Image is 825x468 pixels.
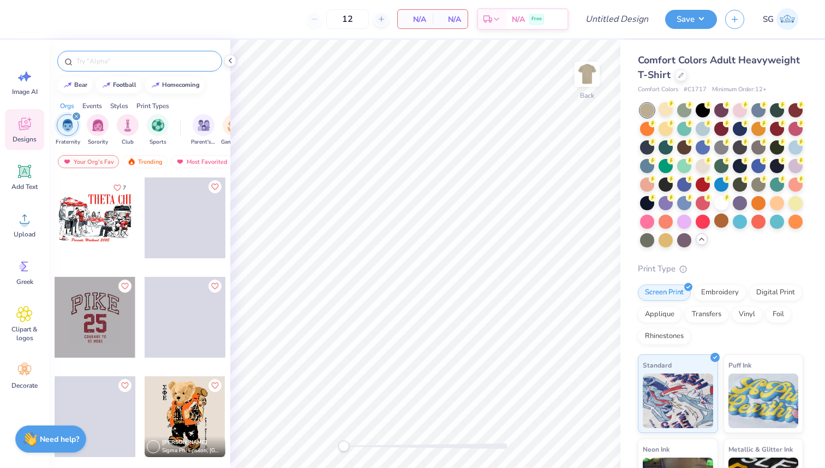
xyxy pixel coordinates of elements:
[7,325,43,342] span: Clipart & logos
[110,101,128,111] div: Styles
[338,441,349,452] div: Accessibility label
[191,114,216,146] div: filter for Parent's Weekend
[776,8,798,30] img: Shane Gray
[92,119,104,132] img: Sorority Image
[638,328,691,345] div: Rhinestones
[638,263,803,275] div: Print Type
[147,114,169,146] div: filter for Sports
[712,85,767,94] span: Minimum Order: 12 +
[228,119,240,132] img: Game Day Image
[12,87,38,96] span: Image AI
[221,114,246,146] button: filter button
[113,82,136,88] div: football
[728,443,793,455] span: Metallic & Glitter Ink
[56,114,80,146] button: filter button
[11,381,38,390] span: Decorate
[685,306,728,323] div: Transfers
[531,15,542,23] span: Free
[208,180,222,193] button: Like
[638,54,800,81] span: Comfort Colors Adult Heavyweight T-Shirt
[109,180,131,195] button: Like
[577,8,657,30] input: Untitled Design
[512,14,525,25] span: N/A
[208,280,222,293] button: Like
[728,374,799,428] img: Puff Ink
[117,114,139,146] button: filter button
[63,82,72,88] img: trend_line.gif
[118,280,131,293] button: Like
[56,138,80,146] span: Fraternity
[145,77,205,93] button: homecoming
[118,379,131,392] button: Like
[684,85,707,94] span: # C1717
[221,114,246,146] div: filter for Game Day
[88,138,108,146] span: Sorority
[576,63,598,85] img: Back
[150,138,166,146] span: Sports
[75,56,215,67] input: Try "Alpha"
[152,119,164,132] img: Sports Image
[176,158,184,165] img: most_fav.gif
[643,443,669,455] span: Neon Ink
[162,447,221,455] span: Sigma Phi Epsilon, [GEOGRAPHIC_DATA][US_STATE]
[643,374,713,428] img: Standard
[87,114,109,146] button: filter button
[749,285,802,301] div: Digital Print
[102,82,111,88] img: trend_line.gif
[11,182,38,191] span: Add Text
[766,306,791,323] div: Foil
[82,101,102,111] div: Events
[127,158,136,165] img: trending.gif
[122,155,168,168] div: Trending
[136,101,169,111] div: Print Types
[123,185,126,191] span: 7
[56,114,80,146] div: filter for Fraternity
[40,434,79,445] strong: Need help?
[14,230,35,239] span: Upload
[643,359,672,371] span: Standard
[171,155,232,168] div: Most Favorited
[638,285,691,301] div: Screen Print
[162,439,207,446] span: [PERSON_NAME]
[728,359,751,371] span: Puff Ink
[58,155,119,168] div: Your Org's Fav
[208,379,222,392] button: Like
[122,119,134,132] img: Club Image
[404,14,426,25] span: N/A
[326,9,369,29] input: – –
[638,306,681,323] div: Applique
[63,158,71,165] img: most_fav.gif
[221,138,246,146] span: Game Day
[62,119,74,132] img: Fraternity Image
[580,91,594,100] div: Back
[732,306,762,323] div: Vinyl
[151,82,160,88] img: trend_line.gif
[638,85,678,94] span: Comfort Colors
[57,77,92,93] button: bear
[191,138,216,146] span: Parent's Weekend
[758,8,803,30] a: SG
[191,114,216,146] button: filter button
[122,138,134,146] span: Club
[162,82,200,88] div: homecoming
[117,114,139,146] div: filter for Club
[439,14,461,25] span: N/A
[87,114,109,146] div: filter for Sorority
[16,277,33,286] span: Greek
[147,114,169,146] button: filter button
[198,119,210,132] img: Parent's Weekend Image
[60,101,74,111] div: Orgs
[74,82,87,88] div: bear
[665,10,717,29] button: Save
[763,13,774,26] span: SG
[96,77,141,93] button: football
[694,285,746,301] div: Embroidery
[13,135,37,144] span: Designs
